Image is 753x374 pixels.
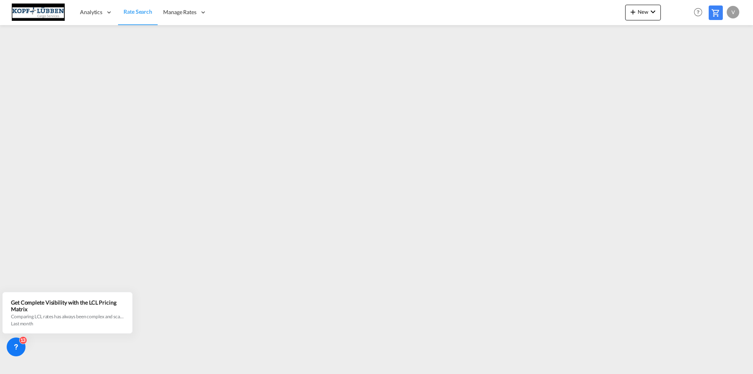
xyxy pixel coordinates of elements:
[163,8,196,16] span: Manage Rates
[12,4,65,21] img: 25cf3bb0aafc11ee9c4fdbd399af7748.JPG
[648,7,658,16] md-icon: icon-chevron-down
[124,8,152,15] span: Rate Search
[727,6,739,18] div: v
[691,5,709,20] div: Help
[625,5,661,20] button: icon-plus 400-fgNewicon-chevron-down
[628,9,658,15] span: New
[691,5,705,19] span: Help
[80,8,102,16] span: Analytics
[628,7,638,16] md-icon: icon-plus 400-fg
